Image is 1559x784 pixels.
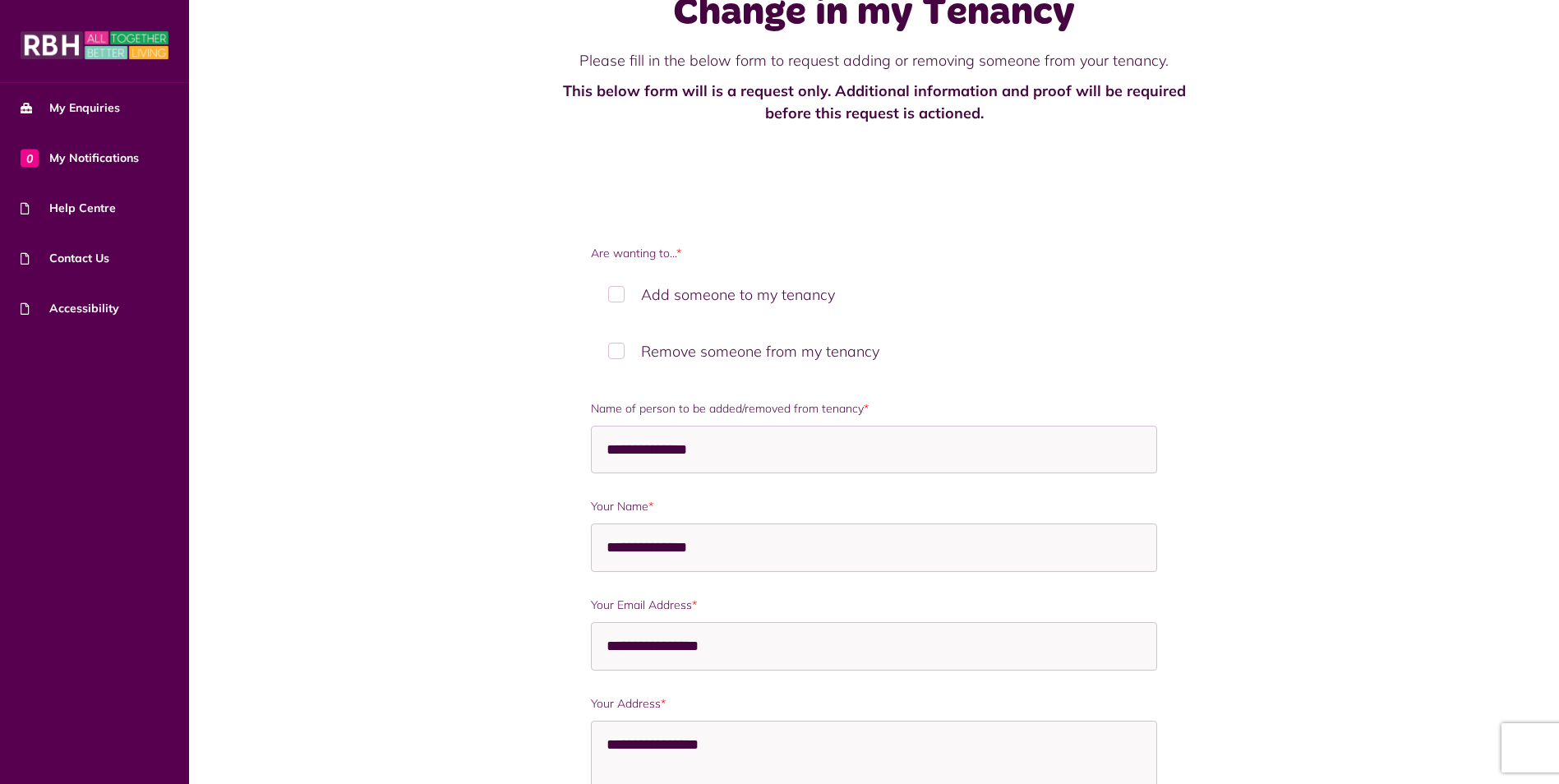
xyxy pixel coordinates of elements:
p: Please fill in the below form to request adding or removing someone from your tenancy. [548,49,1201,71]
span: Contact Us [21,250,109,267]
label: Your Name [591,498,1157,515]
label: Add someone to my tenancy [591,270,1157,319]
label: Remove someone from my tenancy [591,327,1157,376]
span: 0 [21,149,39,167]
strong: This below form will is a request only. Additional information and proof will be required before ... [563,81,1186,122]
span: My Enquiries [21,99,120,117]
img: MyRBH [21,29,168,62]
span: Help Centre [21,200,116,217]
label: Your Email Address [591,597,1157,614]
label: Name of person to be added/removed from tenancy [591,400,1157,417]
span: Accessibility [21,300,119,317]
label: Are wanting to... [591,245,1157,262]
span: My Notifications [21,150,139,167]
label: Your Address [591,695,1157,713]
